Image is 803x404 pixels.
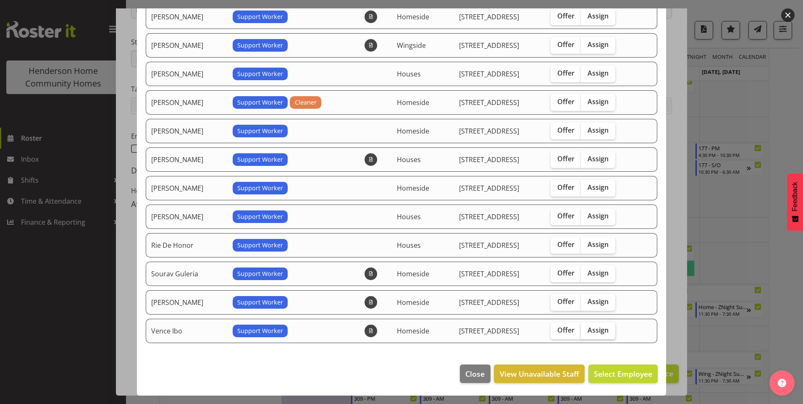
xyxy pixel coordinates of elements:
td: [PERSON_NAME] [146,205,228,229]
span: [STREET_ADDRESS] [459,12,519,21]
span: Homeside [397,184,429,193]
td: [PERSON_NAME] [146,33,228,58]
span: Assign [588,126,609,134]
span: Houses [397,241,421,250]
td: [PERSON_NAME] [146,176,228,200]
span: [STREET_ADDRESS] [459,155,519,164]
span: Assign [588,40,609,49]
span: Support Worker [237,269,283,278]
span: Offer [557,183,575,192]
span: [STREET_ADDRESS] [459,212,519,221]
span: Offer [557,155,575,163]
span: Support Worker [237,184,283,193]
span: Cleaner [295,98,317,107]
span: Homeside [397,326,429,336]
span: Support Worker [237,298,283,307]
td: [PERSON_NAME] [146,62,228,86]
td: [PERSON_NAME] [146,90,228,115]
span: [STREET_ADDRESS] [459,41,519,50]
span: Select Employee [594,369,652,379]
span: Offer [557,69,575,77]
button: Close [460,365,490,383]
span: Homeside [397,12,429,21]
span: Assign [588,240,609,249]
span: [STREET_ADDRESS] [459,298,519,307]
img: help-xxl-2.png [778,379,786,387]
span: Support Worker [237,241,283,250]
span: Assign [588,326,609,334]
span: Homeside [397,298,429,307]
span: Support Worker [237,155,283,164]
span: [STREET_ADDRESS] [459,269,519,278]
button: Select Employee [588,365,658,383]
td: Rie De Honor [146,233,228,257]
button: View Unavailable Staff [494,365,584,383]
span: View Unavailable Staff [500,368,579,379]
span: [STREET_ADDRESS] [459,69,519,79]
span: Assign [588,183,609,192]
span: Assign [588,12,609,20]
span: Assign [588,97,609,106]
span: Support Worker [237,12,283,21]
span: Houses [397,155,421,164]
td: Vence Ibo [146,319,228,343]
span: Wingside [397,41,426,50]
span: Offer [557,12,575,20]
span: Offer [557,326,575,334]
td: [PERSON_NAME] [146,119,228,143]
span: Offer [557,40,575,49]
span: Offer [557,297,575,306]
span: Assign [588,297,609,306]
span: Assign [588,69,609,77]
span: Assign [588,155,609,163]
span: Feedback [791,182,799,211]
span: [STREET_ADDRESS] [459,126,519,136]
span: Close [465,368,485,379]
td: [PERSON_NAME] [146,290,228,315]
span: Support Worker [237,41,283,50]
span: Support Worker [237,69,283,79]
span: [STREET_ADDRESS] [459,98,519,107]
span: Offer [557,97,575,106]
span: Houses [397,212,421,221]
span: Support Worker [237,126,283,136]
span: [STREET_ADDRESS] [459,241,519,250]
td: [PERSON_NAME] [146,5,228,29]
span: Assign [588,212,609,220]
span: Homeside [397,269,429,278]
span: Support Worker [237,326,283,336]
span: Homeside [397,98,429,107]
button: Feedback - Show survey [787,173,803,231]
td: Sourav Guleria [146,262,228,286]
span: Offer [557,212,575,220]
span: Support Worker [237,212,283,221]
span: [STREET_ADDRESS] [459,184,519,193]
span: Assign [588,269,609,277]
span: Offer [557,126,575,134]
span: [STREET_ADDRESS] [459,326,519,336]
span: Houses [397,69,421,79]
span: Support Worker [237,98,283,107]
span: Offer [557,240,575,249]
span: Homeside [397,126,429,136]
td: [PERSON_NAME] [146,147,228,172]
span: Offer [557,269,575,277]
